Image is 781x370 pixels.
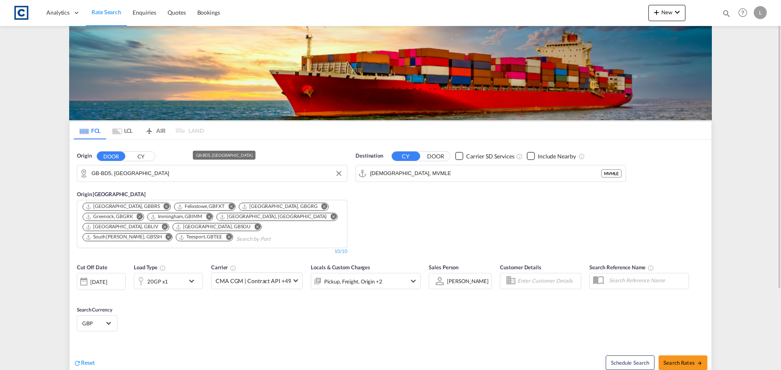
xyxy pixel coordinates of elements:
[316,203,328,211] button: Remove
[455,152,515,160] md-checkbox: Checkbox No Ink
[134,264,166,270] span: Load Type
[697,360,702,366] md-icon: icon-arrow-right
[74,121,106,139] md-tab-item: FCL
[77,165,347,182] md-input-container: GB-BD5, Bradford
[197,9,220,16] span: Bookings
[527,152,576,160] md-checkbox: Checkbox No Ink
[92,167,343,180] input: Search by Door
[175,223,253,230] div: Press delete to remove this chip.
[652,7,661,17] md-icon: icon-plus 400-fg
[538,152,576,160] div: Include Nearby
[311,273,421,289] div: Pickup Freight Origin Origin Custom Factory Stuffingicon-chevron-down
[133,9,156,16] span: Enquiries
[81,200,343,246] md-chips-wrap: Chips container. Use arrow keys to select chips.
[311,264,370,270] span: Locals & Custom Charges
[446,275,489,287] md-select: Sales Person: Lynsey Heaton
[201,213,213,221] button: Remove
[220,234,233,242] button: Remove
[325,213,337,221] button: Remove
[408,276,418,286] md-icon: icon-chevron-down
[85,234,161,240] div: South Shields, GBSSH
[177,203,225,210] div: Felixstowe, GBFXT
[127,151,155,161] button: CY
[160,234,172,242] button: Remove
[589,264,654,270] span: Search Reference Name
[652,9,682,15] span: New
[106,121,139,139] md-tab-item: LCL
[516,153,523,160] md-icon: Unchecked: Search for CY (Container Yard) services for all selected carriers.Checked : Search for...
[578,153,585,160] md-icon: Unchecked: Ignores neighbouring ports when fetching rates.Checked : Includes neighbouring ports w...
[158,203,170,211] button: Remove
[69,26,712,120] img: LCL+%26+FCL+BACKGROUND.png
[90,278,107,286] div: [DATE]
[249,223,261,232] button: Remove
[177,203,226,210] div: Press delete to remove this chip.
[77,273,126,290] div: [DATE]
[85,203,160,210] div: Bristol, GBBRS
[74,121,204,139] md-pagination-wrapper: Use the left and right arrow keys to navigate between tabs
[605,274,689,286] input: Search Reference Name
[77,307,112,313] span: Search Currency
[242,203,319,210] div: Press delete to remove this chip.
[150,213,202,220] div: Immingham, GBIMM
[77,191,146,197] span: Origin [GEOGRAPHIC_DATA]
[236,233,314,246] input: Search by Port
[46,9,70,17] span: Analytics
[85,203,161,210] div: Press delete to remove this chip.
[722,9,731,21] div: icon-magnify
[324,276,382,287] div: Pickup Freight Origin Origin Custom Factory Stuffing
[648,5,685,21] button: icon-plus 400-fgNewicon-chevron-down
[187,276,201,286] md-icon: icon-chevron-down
[672,7,682,17] md-icon: icon-chevron-down
[85,234,163,240] div: Press delete to remove this chip.
[144,126,154,132] md-icon: icon-airplane
[85,223,160,230] div: Press delete to remove this chip.
[722,9,731,18] md-icon: icon-magnify
[139,121,171,139] md-tab-item: AIR
[157,223,169,232] button: Remove
[429,264,458,270] span: Sales Person
[131,213,144,221] button: Remove
[333,167,345,180] button: Clear Input
[168,9,185,16] span: Quotes
[85,213,133,220] div: Greenock, GBGRK
[754,6,767,19] div: L
[74,359,81,367] md-icon: icon-refresh
[663,359,702,366] span: Search Rates
[230,265,236,271] md-icon: The selected Trucker/Carrierwill be displayed in the rate results If the rates are from another f...
[12,4,31,22] img: 1fdb9190129311efbfaf67cbb4249bed.jpeg
[500,264,541,270] span: Customer Details
[97,151,125,161] button: DOOR
[196,151,253,160] div: GB-BD5, [GEOGRAPHIC_DATA]
[219,213,328,220] div: Press delete to remove this chip.
[466,152,515,160] div: Carrier SD Services
[648,265,654,271] md-icon: Your search will be saved by the below given name
[242,203,318,210] div: Grangemouth, GBGRG
[147,276,168,287] div: 20GP x1
[134,273,203,289] div: 20GP x1icon-chevron-down
[77,264,107,270] span: Cut Off Date
[659,355,707,370] button: Search Ratesicon-arrow-right
[74,359,95,368] div: icon-refreshReset
[421,151,450,161] button: DOOR
[334,248,347,255] div: 10/10
[81,317,113,329] md-select: Select Currency: £ GBPUnited Kingdom Pound
[150,213,204,220] div: Press delete to remove this chip.
[601,169,622,177] div: MVMLE
[356,165,626,182] md-input-container: Male, MVMLE
[736,6,754,20] div: Help
[216,277,291,285] span: CMA CGM | Contract API +49
[85,213,135,220] div: Press delete to remove this chip.
[85,223,158,230] div: Liverpool, GBLIV
[370,167,601,180] input: Search by Port
[81,359,95,366] span: Reset
[159,265,166,271] md-icon: icon-information-outline
[447,278,489,284] div: [PERSON_NAME]
[92,9,121,15] span: Rate Search
[356,152,383,160] span: Destination
[606,355,654,370] button: Note: By default Schedule search will only considerorigin ports, destination ports and cut off da...
[179,234,224,240] div: Press delete to remove this chip.
[392,151,420,161] button: CY
[175,223,251,230] div: Southampton, GBSOU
